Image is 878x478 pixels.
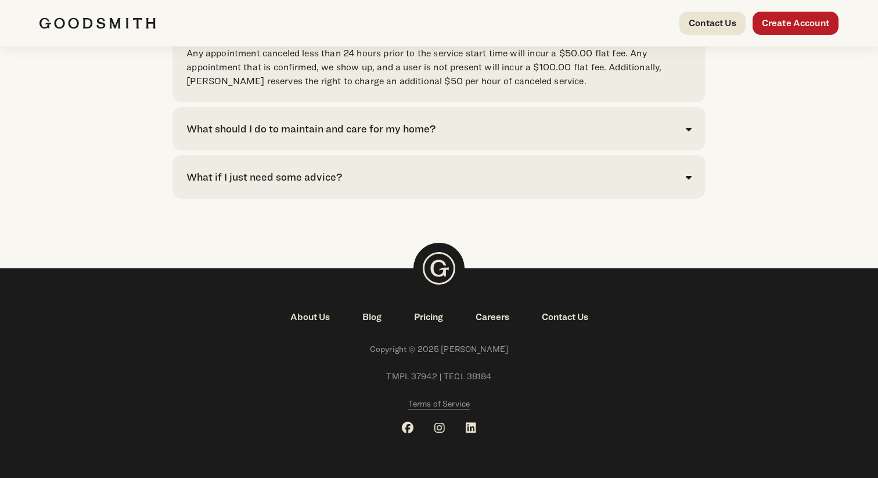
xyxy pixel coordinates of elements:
[398,310,459,324] a: Pricing
[39,17,156,29] img: Goodsmith
[39,370,839,383] span: TMPL 37942 | TECL 38184
[753,12,839,35] a: Create Account
[274,310,346,324] a: About Us
[408,397,470,411] a: Terms of Service
[346,310,398,324] a: Blog
[526,310,604,324] a: Contact Us
[39,343,839,356] span: Copyright © 2025 [PERSON_NAME]
[186,169,342,185] div: What if I just need some advice?
[679,12,746,35] a: Contact Us
[186,46,691,88] p: Any appointment canceled less than 24 hours prior to the service start time will incur a $50.00 f...
[408,398,470,408] span: Terms of Service
[459,310,526,324] a: Careers
[186,121,436,136] div: What should I do to maintain and care for my home?
[413,243,465,294] img: Goodsmith Logo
